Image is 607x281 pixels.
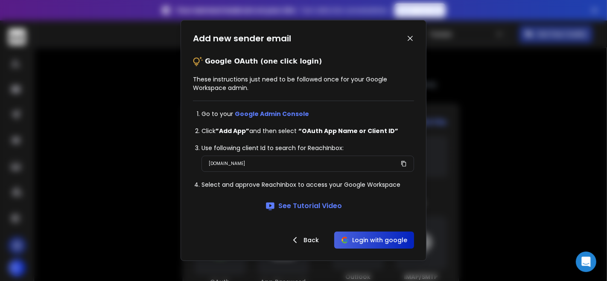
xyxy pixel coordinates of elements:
li: Use following client Id to search for ReachInbox: [201,144,414,152]
li: Click and then select [201,127,414,135]
button: Login with google [334,232,414,249]
a: See Tutorial Video [265,201,342,211]
a: Google Admin Console [235,110,309,118]
p: [DOMAIN_NAME] [209,159,245,168]
li: Select and approve ReachInbox to access your Google Workspace [201,180,414,189]
strong: ”Add App” [216,127,249,135]
button: Back [283,232,326,249]
div: Open Intercom Messenger [576,252,596,272]
p: These instructions just need to be followed once for your Google Workspace admin. [193,75,414,92]
li: Go to your [201,110,414,118]
img: tips [193,56,203,67]
p: Google OAuth (one click login) [205,56,322,67]
h1: Add new sender email [193,32,291,44]
strong: “OAuth App Name or Client ID” [298,127,398,135]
